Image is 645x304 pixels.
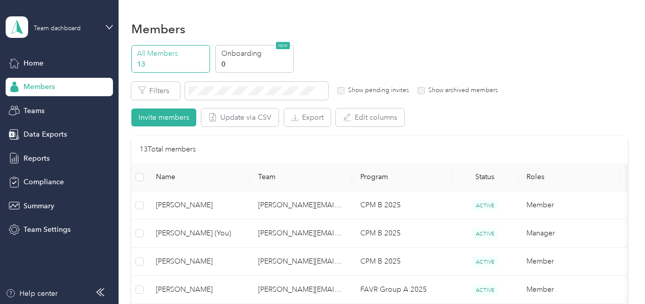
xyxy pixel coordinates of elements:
td: Brian Nussle [148,191,250,220]
th: Roles [518,163,620,191]
span: Members [24,81,55,92]
span: ACTIVE [472,200,498,211]
button: Update via CSV [201,108,279,126]
td: lindsey.rohal@optioncare.com [250,248,352,276]
td: Member [518,191,620,220]
p: 0 [221,59,291,70]
div: Team dashboard [34,26,81,32]
p: 13 Total members [140,144,196,155]
button: Invite members [131,108,196,126]
span: [PERSON_NAME] (You) [156,228,242,239]
span: [PERSON_NAME] [156,256,242,267]
span: ACTIVE [472,285,498,295]
td: lindsey.rohal@optioncare.com [250,276,352,304]
span: ACTIVE [472,228,498,239]
td: Rachelle Philipp [148,248,250,276]
td: CPM B 2025 [352,220,452,248]
td: Lindsey Rohal (You) [148,220,250,248]
span: Compliance [24,177,64,187]
p: 13 [137,59,206,70]
th: Name [148,163,250,191]
span: Teams [24,105,44,116]
td: Stacy Garner [148,276,250,304]
span: Reports [24,153,50,164]
span: Team Settings [24,224,71,235]
td: lindsey.rohal@optioncare.com [250,191,352,220]
th: Status [452,163,518,191]
span: Data Exports [24,129,67,140]
span: Summary [24,201,54,211]
span: Name [156,172,242,181]
button: Filters [131,82,180,100]
th: Team [250,163,352,191]
button: Export [284,108,331,126]
label: Show pending invites [344,86,409,95]
button: Help center [6,288,58,299]
label: Show archived members [425,86,498,95]
td: FAVR Group A 2025 [352,276,452,304]
td: Member [518,248,620,276]
td: Manager [518,220,620,248]
span: ACTIVE [472,256,498,267]
td: Member [518,276,620,304]
p: All Members [137,48,206,59]
iframe: Everlance-gr Chat Button Frame [588,247,645,304]
span: NEW [276,42,290,49]
span: [PERSON_NAME] [156,200,242,211]
td: CPM B 2025 [352,248,452,276]
span: Home [24,58,43,69]
td: CPM B 2025 [352,191,452,220]
p: Onboarding [221,48,291,59]
button: Edit columns [336,108,404,126]
h1: Members [131,24,186,34]
th: Program [352,163,452,191]
td: lindsey.rohal@optioncare.com [250,220,352,248]
span: [PERSON_NAME] [156,284,242,295]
